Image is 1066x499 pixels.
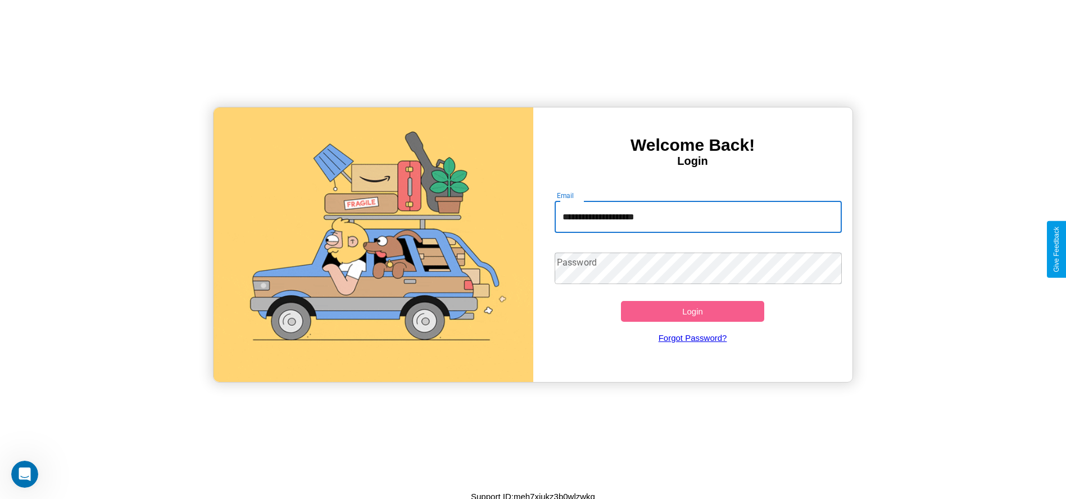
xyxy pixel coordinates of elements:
h4: Login [533,155,852,168]
a: Forgot Password? [549,322,836,354]
img: gif [214,107,533,382]
label: Email [557,191,574,200]
div: Give Feedback [1053,227,1060,272]
iframe: Intercom live chat [11,461,38,488]
button: Login [621,301,765,322]
h3: Welcome Back! [533,136,852,155]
